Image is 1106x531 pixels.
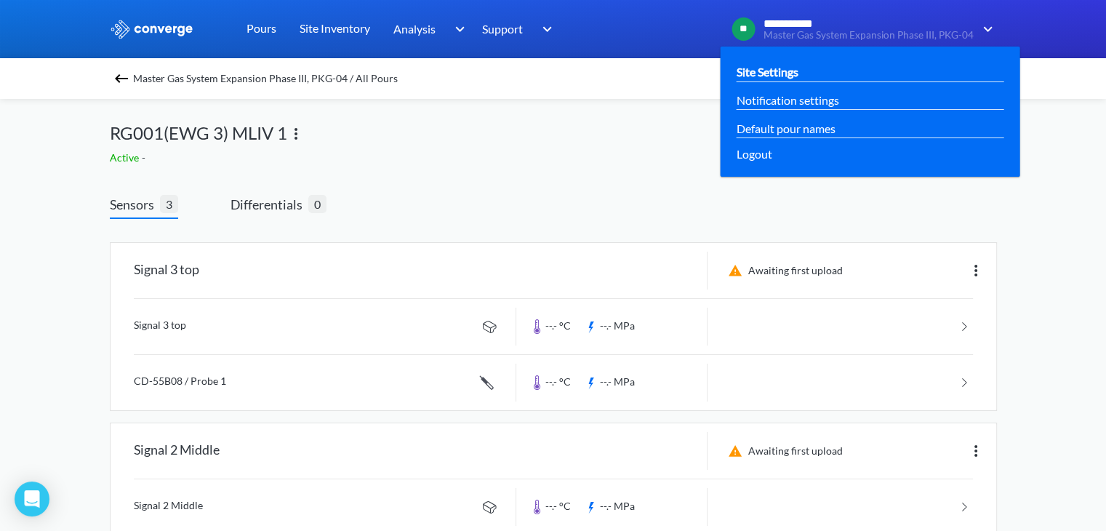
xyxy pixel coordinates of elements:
[15,482,49,516] div: Open Intercom Messenger
[110,194,160,215] span: Sensors
[737,91,839,109] a: Notification settings
[482,20,523,38] span: Support
[308,195,326,213] span: 0
[967,262,985,279] img: more.svg
[142,151,148,164] span: -
[737,63,798,81] a: Site Settings
[134,432,220,470] div: Signal 2 Middle
[967,442,985,460] img: more.svg
[110,119,287,147] span: RG001(EWG 3) MLIV 1
[974,20,997,38] img: downArrow.svg
[393,20,436,38] span: Analysis
[445,20,468,38] img: downArrow.svg
[533,20,556,38] img: downArrow.svg
[287,125,305,143] img: more.svg
[110,20,194,39] img: logo_ewhite.svg
[110,151,142,164] span: Active
[737,119,835,137] a: Default pour names
[231,194,308,215] span: Differentials
[113,70,130,87] img: backspace.svg
[719,262,847,279] div: Awaiting first upload
[160,195,178,213] span: 3
[737,145,772,163] span: Logout
[134,252,199,290] div: Signal 3 top
[133,68,398,89] span: Master Gas System Expansion Phase III, PKG-04 / All Pours
[719,442,847,460] div: Awaiting first upload
[764,30,974,41] span: Master Gas System Expansion Phase III, PKG-04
